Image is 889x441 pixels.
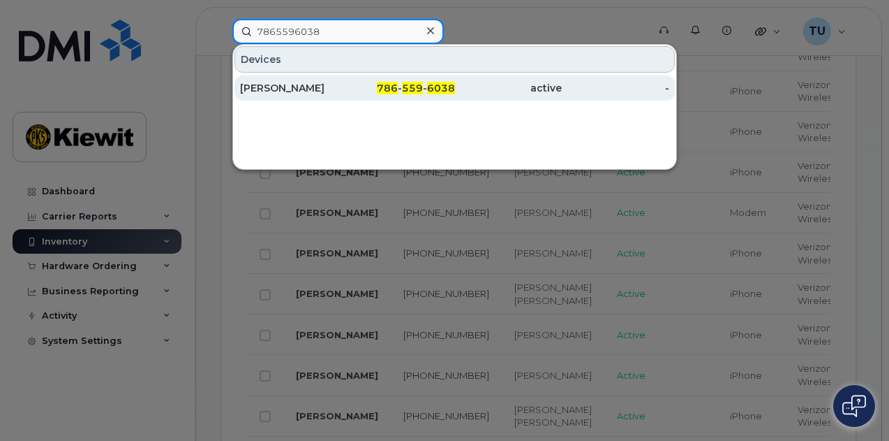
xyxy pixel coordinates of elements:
div: Devices [234,46,675,73]
div: [PERSON_NAME] [240,81,348,95]
div: - - [348,81,455,95]
span: 786 [377,82,398,94]
input: Find something... [232,19,444,44]
span: 559 [402,82,423,94]
img: Open chat [842,395,866,417]
a: [PERSON_NAME]786-559-6038active- [234,75,675,101]
span: 6038 [427,82,455,94]
div: active [455,81,562,95]
div: - [562,81,669,95]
